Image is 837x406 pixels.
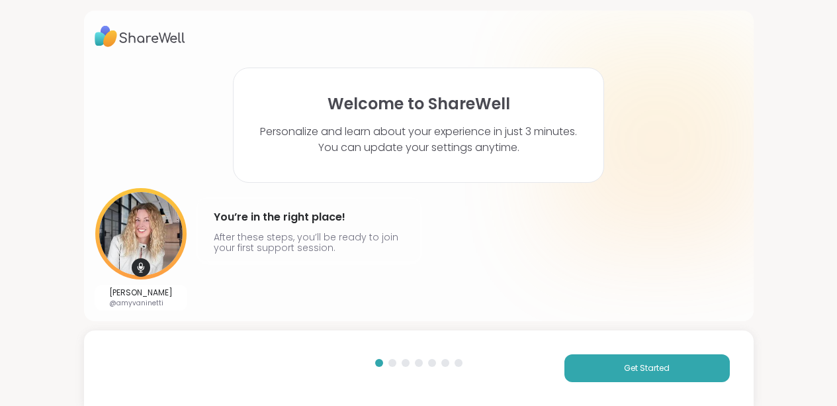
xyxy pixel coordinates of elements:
img: mic icon [132,258,150,277]
h1: Welcome to ShareWell [328,95,510,113]
img: ShareWell Logo [95,21,185,52]
h4: You’re in the right place! [214,207,404,228]
img: User image [95,188,187,279]
span: Get Started [624,362,670,374]
p: [PERSON_NAME] [109,287,173,298]
p: @amyvaninetti [109,298,173,308]
p: After these steps, you’ll be ready to join your first support session. [214,232,404,253]
p: Personalize and learn about your experience in just 3 minutes. You can update your settings anytime. [260,124,577,156]
button: Get Started [564,354,730,382]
